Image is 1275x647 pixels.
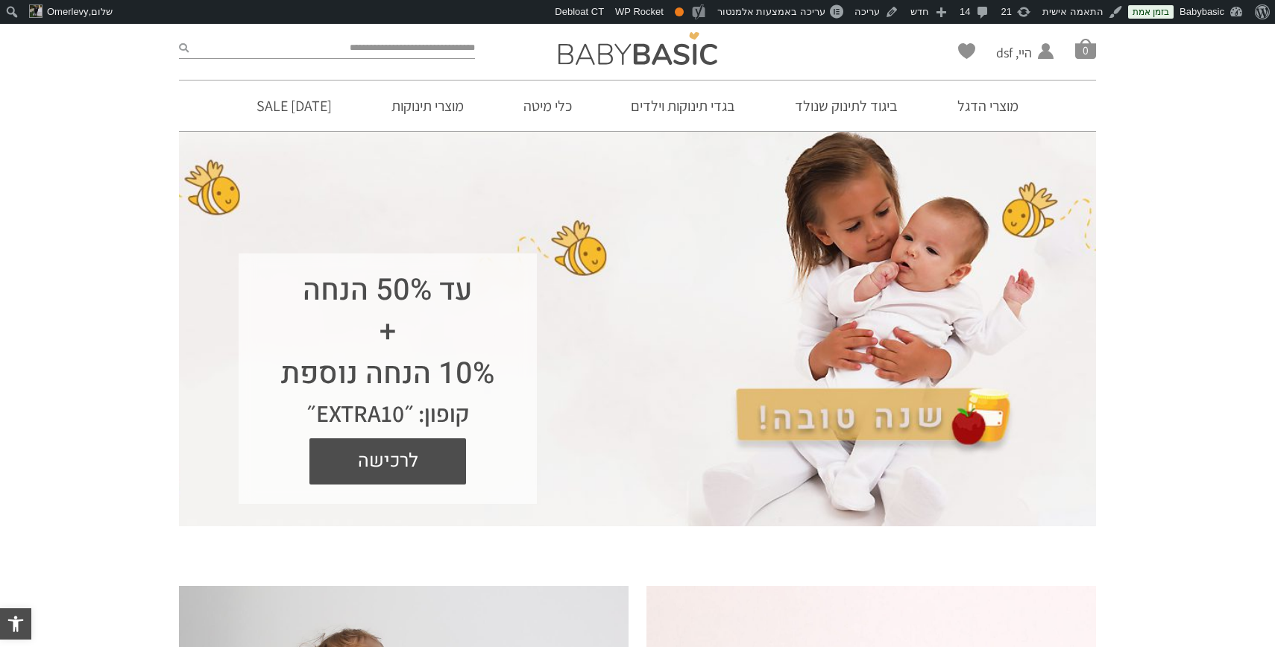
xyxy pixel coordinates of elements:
a: Wishlist [958,43,975,59]
a: בזמן אמת [1128,5,1174,19]
a: ביגוד לתינוק שנולד [772,81,920,131]
div: תקין [675,7,684,16]
img: Baby Basic בגדי תינוקות וילדים אונליין [558,32,717,65]
a: מוצרי תינוקות [369,81,486,131]
div: קופון: ״EXTRA10״ [268,395,507,431]
span: Omerlevy [47,6,89,17]
a: סל קניות0 [1075,38,1096,59]
span: החשבון שלי [996,62,1032,81]
a: [DATE] SALE [234,81,354,131]
a: בגדי תינוקות וילדים [608,81,758,131]
span: סל קניות [1075,38,1096,59]
span: Wishlist [958,43,975,64]
span: עריכה באמצעות אלמנטור [717,6,825,17]
a: מוצרי הדגל [935,81,1041,131]
span: לרכישה [321,438,455,485]
a: לרכישה [309,438,466,485]
a: כלי מיטה [501,81,594,131]
h1: עד 50% הנחה + 10% הנחה נוספת [268,270,507,395]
